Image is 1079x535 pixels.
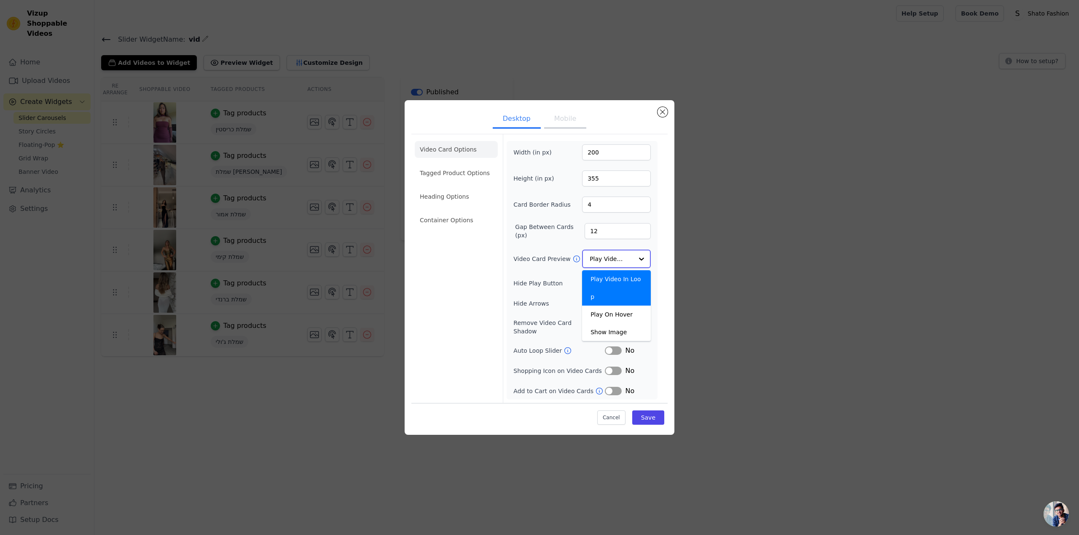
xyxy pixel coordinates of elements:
[415,165,498,181] li: Tagged Product Options
[513,200,571,209] label: Card Border Radius
[415,212,498,229] li: Container Options
[625,386,634,396] span: No
[513,279,605,287] label: Hide Play Button
[625,346,634,356] span: No
[513,346,564,355] label: Auto Loop Slider
[1044,501,1069,527] a: Open chat
[415,141,498,158] li: Video Card Options
[513,319,596,335] label: Remove Video Card Shadow
[513,148,559,157] label: Width (in px)
[513,255,572,263] label: Video Card Preview
[582,270,651,306] div: Play Video In Loop
[658,107,668,117] button: Close modal
[513,367,605,375] label: Shopping Icon on Video Cards
[582,306,651,323] div: Play On Hover
[515,223,585,240] label: Gap Between Cards (px)
[544,110,586,129] button: Mobile
[493,110,541,129] button: Desktop
[513,387,595,395] label: Add to Cart on Video Cards
[625,366,634,376] span: No
[582,323,651,341] div: Show Image
[597,410,625,425] button: Cancel
[415,188,498,205] li: Heading Options
[513,174,559,183] label: Height (in px)
[632,410,664,425] button: Save
[513,299,605,308] label: Hide Arrows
